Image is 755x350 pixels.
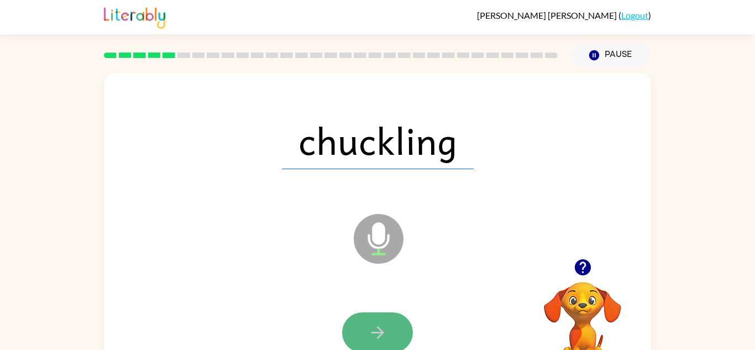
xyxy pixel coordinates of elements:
[282,112,474,169] span: chuckling
[104,4,165,29] img: Literably
[477,10,651,20] div: ( )
[621,10,648,20] a: Logout
[477,10,618,20] span: [PERSON_NAME] [PERSON_NAME]
[571,43,651,68] button: Pause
